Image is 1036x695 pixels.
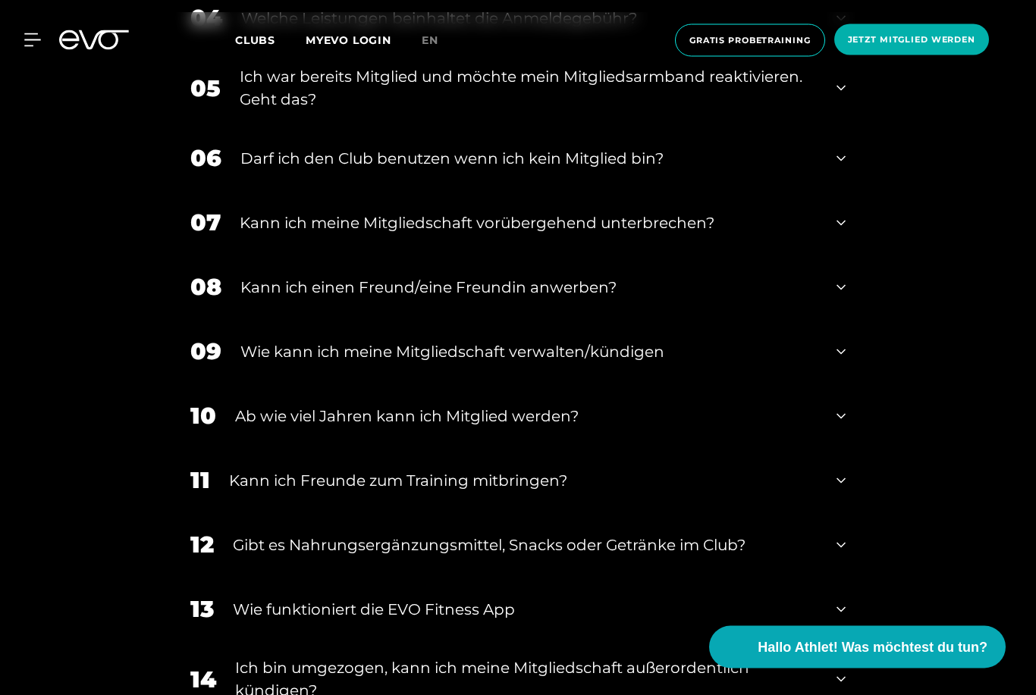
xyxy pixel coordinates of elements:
[240,148,818,171] div: Darf ich den Club benutzen wenn ich kein Mitglied bin?
[240,66,818,111] div: Ich war bereits Mitglied und möchte mein Mitgliedsarmband reaktivieren. Geht das?
[830,24,994,57] a: Jetzt Mitglied werden
[235,33,275,47] span: Clubs
[240,341,818,364] div: Wie kann ich meine Mitgliedschaft verwalten/kündigen
[306,33,391,47] a: MYEVO LOGIN
[190,271,221,305] div: 08
[670,24,830,57] a: Gratis Probetraining
[422,33,438,47] span: en
[709,626,1006,668] button: Hallo Athlet! Was möchtest du tun?
[229,470,818,493] div: Kann ich Freunde zum Training mitbringen?
[190,399,216,434] div: 10
[240,277,818,299] div: Kann ich einen Freund/eine Freundin anwerben?
[758,637,987,658] span: Hallo Athlet! Was möchtest du tun?
[689,34,811,47] span: Gratis Probetraining
[240,212,818,235] div: Kann ich meine Mitgliedschaft vorübergehend unterbrechen?
[190,142,221,176] div: 06
[235,33,306,47] a: Clubs
[190,464,210,498] div: 11
[190,335,221,369] div: 09
[422,32,457,49] a: en
[190,206,221,240] div: 07
[190,593,214,627] div: 13
[190,72,221,106] div: 05
[190,528,214,562] div: 12
[848,33,975,46] span: Jetzt Mitglied werden
[233,599,818,621] div: Wie funktioniert die EVO Fitness App
[233,534,818,557] div: Gibt es Nahrungsergänzungsmittel, Snacks oder Getränke im Club?
[235,405,818,428] div: Ab wie viel Jahren kann ich Mitglied werden?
